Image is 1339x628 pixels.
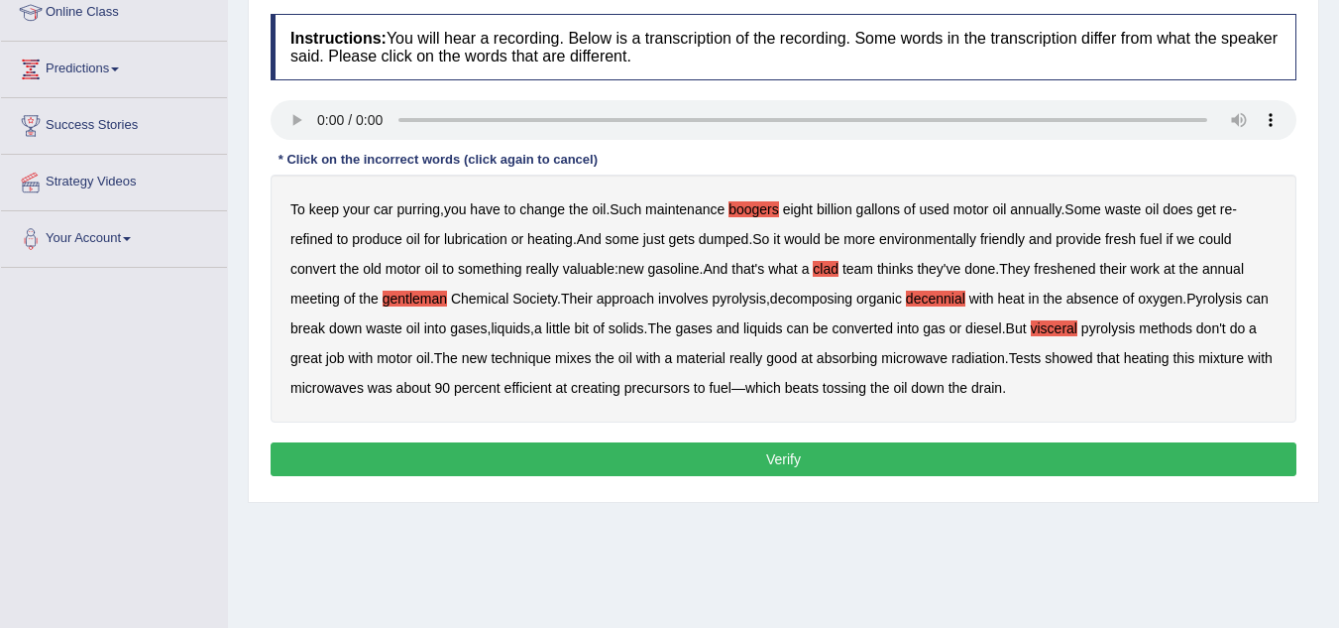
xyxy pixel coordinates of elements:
b: of [344,291,356,307]
b: car [374,201,392,217]
b: a [1249,320,1257,336]
b: at [555,380,567,396]
b: can [1246,291,1269,307]
b: fresh [1105,231,1136,247]
b: into [424,320,447,336]
b: decomposing [770,291,852,307]
b: with [969,291,994,307]
b: percent [454,380,501,396]
b: Tests [1009,350,1042,366]
b: for [424,231,440,247]
b: showed [1045,350,1092,366]
b: your [343,201,370,217]
b: waste [1105,201,1142,217]
b: to [504,201,516,217]
b: solids [609,320,644,336]
b: lubrication [444,231,507,247]
b: provide [1056,231,1101,247]
b: get [1196,201,1215,217]
b: gallons [856,201,900,217]
b: converted [832,320,892,336]
b: or [949,320,961,336]
b: a [534,320,542,336]
b: job [326,350,345,366]
b: motor [386,261,421,277]
b: little [546,320,571,336]
b: break [290,320,325,336]
b: team [842,261,873,277]
a: Your Account [1,211,227,261]
b: The [434,350,458,366]
b: re [1220,201,1232,217]
b: really [729,350,762,366]
b: more [843,231,875,247]
b: maintenance [645,201,725,217]
b: pyrolysis [713,291,766,307]
b: dumped [699,231,749,247]
b: valuable [563,261,614,277]
a: Strategy Videos [1,155,227,204]
b: with [1248,350,1273,366]
b: have [470,201,500,217]
b: drain [971,380,1002,396]
b: that's [731,261,764,277]
b: of [904,201,916,217]
b: oil [406,320,420,336]
b: thinks [877,261,914,277]
b: and [1029,231,1052,247]
b: absorbing [817,350,878,366]
b: approach [597,291,654,307]
b: microwaves [290,380,364,396]
b: Such [610,201,641,217]
b: oil [592,201,606,217]
b: was [368,380,392,396]
b: the [1043,291,1061,307]
b: precursors [624,380,690,396]
b: new [462,350,488,366]
b: oxygen [1138,291,1182,307]
b: Pyrolysis [1186,291,1242,307]
b: the [948,380,967,396]
b: can [787,320,810,336]
b: 90 [435,380,451,396]
b: eight [783,201,813,217]
b: To [290,201,305,217]
b: the [1179,261,1198,277]
b: Chemical [451,291,508,307]
b: oil [416,350,430,366]
b: their [1099,261,1126,277]
b: the [595,350,614,366]
b: used [919,201,948,217]
b: done [964,261,995,277]
b: just [643,231,665,247]
b: the [569,201,588,217]
b: clad [813,261,838,277]
b: heating [1124,350,1170,366]
b: Instructions: [290,30,387,47]
b: radiation [951,350,1005,366]
b: And [703,261,727,277]
b: the [359,291,378,307]
b: tossing [823,380,866,396]
b: what [768,261,798,277]
b: convert [290,261,336,277]
b: fuel [1140,231,1163,247]
b: liquids [491,320,530,336]
b: oil [893,380,907,396]
b: and [717,320,739,336]
b: oil [992,201,1006,217]
b: don't [1196,320,1226,336]
b: involves [658,291,709,307]
div: , . . - . . : . . . , . , , . . . . — . [271,175,1296,423]
b: to [337,231,349,247]
b: fuel [709,380,731,396]
b: old [363,261,382,277]
h4: You will hear a recording. Below is a transcription of the recording. Some words in the transcrip... [271,14,1296,80]
b: we [1176,231,1194,247]
b: be [813,320,829,336]
b: of [593,320,605,336]
b: it [773,231,780,247]
b: billion [817,201,852,217]
b: organic [856,291,902,307]
b: methods [1139,320,1192,336]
